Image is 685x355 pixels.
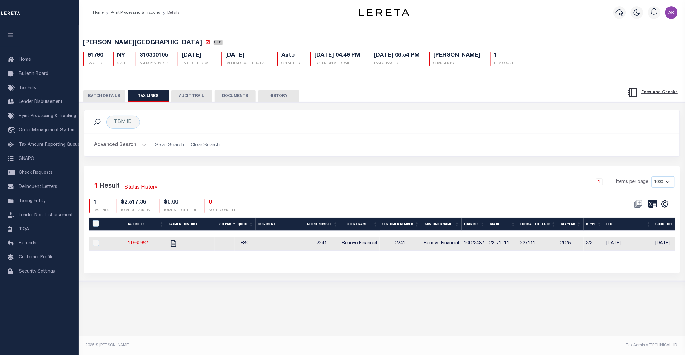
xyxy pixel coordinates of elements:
span: Lender Disbursement [19,100,63,104]
button: HISTORY [258,90,299,102]
span: Taxing Entity [19,199,46,203]
a: Status History [125,184,158,191]
td: 237111 [518,237,558,251]
p: TOTAL DUE AMOUNT [121,208,152,213]
div: Tax Admin v.[TECHNICAL_ID] [387,342,678,348]
th: Payment History [166,218,215,231]
p: TOTAL SELECTED DUE [164,208,197,213]
span: Check Requests [19,171,53,175]
span: Delinquent Letters [19,185,57,189]
span: Tax Amount Reporting Queue [19,143,80,147]
span: Pymt Processing & Tracking [19,114,76,118]
th: Client Number: activate to sort column ascending [304,218,340,231]
h5: Auto [282,52,301,59]
span: Tax Bills [19,86,36,90]
td: 23-71.-11 [487,237,518,251]
span: Security Settings [19,269,55,274]
p: STATE [117,61,126,66]
h5: [PERSON_NAME] [434,52,481,59]
p: LAST CHANGED [374,61,420,66]
span: Customer Profile [19,255,53,260]
th: RType: activate to sort column ascending [584,218,604,231]
span: Refunds [19,241,36,245]
h4: $0.00 [164,199,197,206]
img: logo-dark.svg [359,9,409,16]
i: travel_explore [8,127,18,135]
h5: [DATE] [182,52,212,59]
p: EARLIEST GOOD THRU DATE [226,61,268,66]
th: Formatted Tax ID: activate to sort column ascending [518,218,558,231]
h5: 1 [494,52,514,59]
button: Fees And Checks [625,86,681,99]
p: CHANGED BY [434,61,481,66]
button: Advanced Search [94,139,147,151]
li: Details [160,10,180,15]
span: Home [19,58,31,62]
span: Bulletin Board [19,72,48,76]
h4: $2,517.36 [121,199,152,206]
th: Queue: activate to sort column ascending [235,218,256,231]
h4: 0 [209,199,237,206]
span: SFP [214,40,223,45]
p: SYSTEM CREATED DATE [315,61,360,66]
span: 2241 [317,241,327,245]
th: Tax Line ID: activate to sort column ascending [109,218,166,231]
span: Lender Non-Disbursement [19,213,73,217]
h5: 310300105 [140,52,168,59]
h5: NY [117,52,126,59]
a: SFP [214,40,223,47]
h5: [DATE] [226,52,268,59]
span: [PERSON_NAME][GEOGRAPHIC_DATA] [83,40,202,46]
th: 3rd Party [215,218,235,231]
p: CREATED BY [282,61,301,66]
div: 2025 © [PERSON_NAME]. [81,342,382,348]
th: Document [256,218,304,231]
th: Good Thru: activate to sort column ascending [653,218,682,231]
th: Customer Name: activate to sort column ascending [421,218,462,231]
td: ESC [235,237,255,251]
h5: [DATE] 06:54 PM [374,52,420,59]
th: Tax Year: activate to sort column ascending [558,218,584,231]
td: 2025 [558,237,584,251]
button: BATCH DETAILS [83,90,125,102]
th: Customer Number: activate to sort column ascending [380,218,421,231]
span: Renovo Financial [342,241,377,245]
th: ELD: activate to sort column ascending [604,218,653,231]
th: Tax ID: activate to sort column ascending [487,218,518,231]
button: TAX LINES [128,90,169,102]
span: Order Management System [19,128,75,132]
a: Pymt Processing & Tracking [111,11,160,14]
button: DOCUMENTS [215,90,256,102]
p: BATCH ID [88,61,103,66]
button: AUDIT TRAIL [171,90,212,102]
span: 2241 [395,241,405,245]
th: Client Name: activate to sort column ascending [340,218,380,231]
p: NOT RECONCILED [209,208,237,213]
td: [DATE] [653,237,682,251]
h5: 91790 [88,52,103,59]
div: TBM ID [106,116,140,129]
span: SNAPQ [19,156,34,161]
span: Renovo Financial [424,241,459,245]
span: Items per page [616,179,649,186]
th: PayeePaymentBatchId [89,218,109,231]
label: Result [100,181,120,191]
a: Home [93,11,104,14]
td: 2/2 [584,237,604,251]
span: 1 [94,183,98,189]
h5: [DATE] 04:49 PM [315,52,360,59]
h4: 1 [94,199,109,206]
td: 10022482 [461,237,487,251]
a: 1 [596,178,603,185]
span: TIQA [19,227,29,231]
img: svg+xml;base64,PHN2ZyB4bWxucz0iaHR0cDovL3d3dy53My5vcmcvMjAwMC9zdmciIHBvaW50ZXItZXZlbnRzPSJub25lIi... [665,6,678,19]
p: TAX LINES [94,208,109,213]
p: EARLIEST ELD DATE [182,61,212,66]
p: AGENCY NUMBER [140,61,168,66]
p: ITEM COUNT [494,61,514,66]
td: [DATE] [604,237,653,251]
a: 11960952 [128,241,148,245]
th: Loan No: activate to sort column ascending [462,218,487,231]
